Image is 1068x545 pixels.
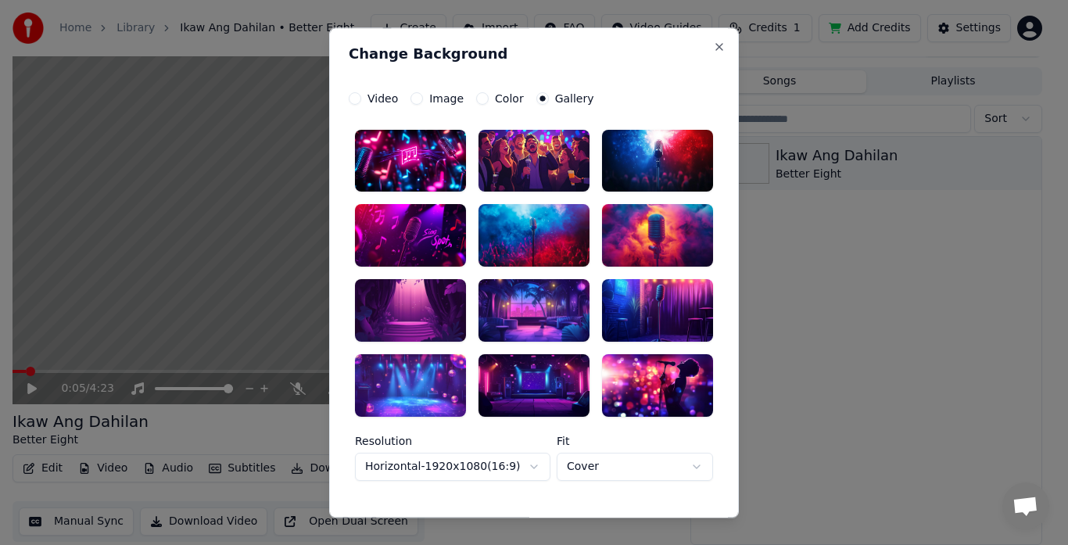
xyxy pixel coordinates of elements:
[557,436,713,446] label: Fit
[429,93,464,104] label: Image
[349,47,719,61] h2: Change Background
[555,93,594,104] label: Gallery
[367,93,398,104] label: Video
[495,93,524,104] label: Color
[355,436,550,446] label: Resolution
